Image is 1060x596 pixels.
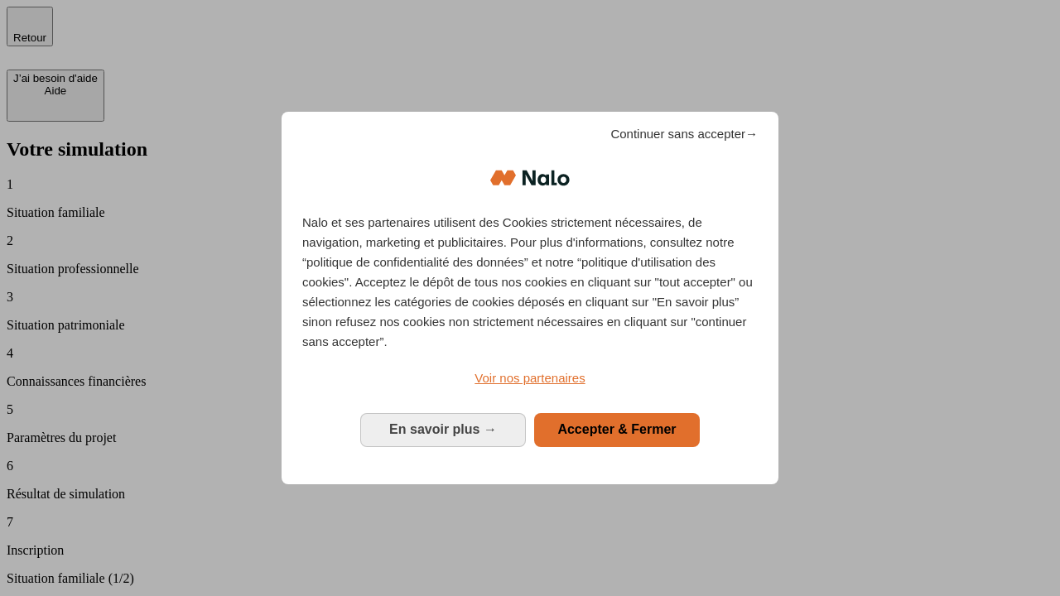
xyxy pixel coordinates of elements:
a: Voir nos partenaires [302,368,758,388]
p: Nalo et ses partenaires utilisent des Cookies strictement nécessaires, de navigation, marketing e... [302,213,758,352]
span: Continuer sans accepter→ [610,124,758,144]
img: Logo [490,153,570,203]
span: Accepter & Fermer [557,422,676,436]
span: En savoir plus → [389,422,497,436]
button: En savoir plus: Configurer vos consentements [360,413,526,446]
div: Bienvenue chez Nalo Gestion du consentement [282,112,778,483]
span: Voir nos partenaires [475,371,585,385]
button: Accepter & Fermer: Accepter notre traitement des données et fermer [534,413,700,446]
